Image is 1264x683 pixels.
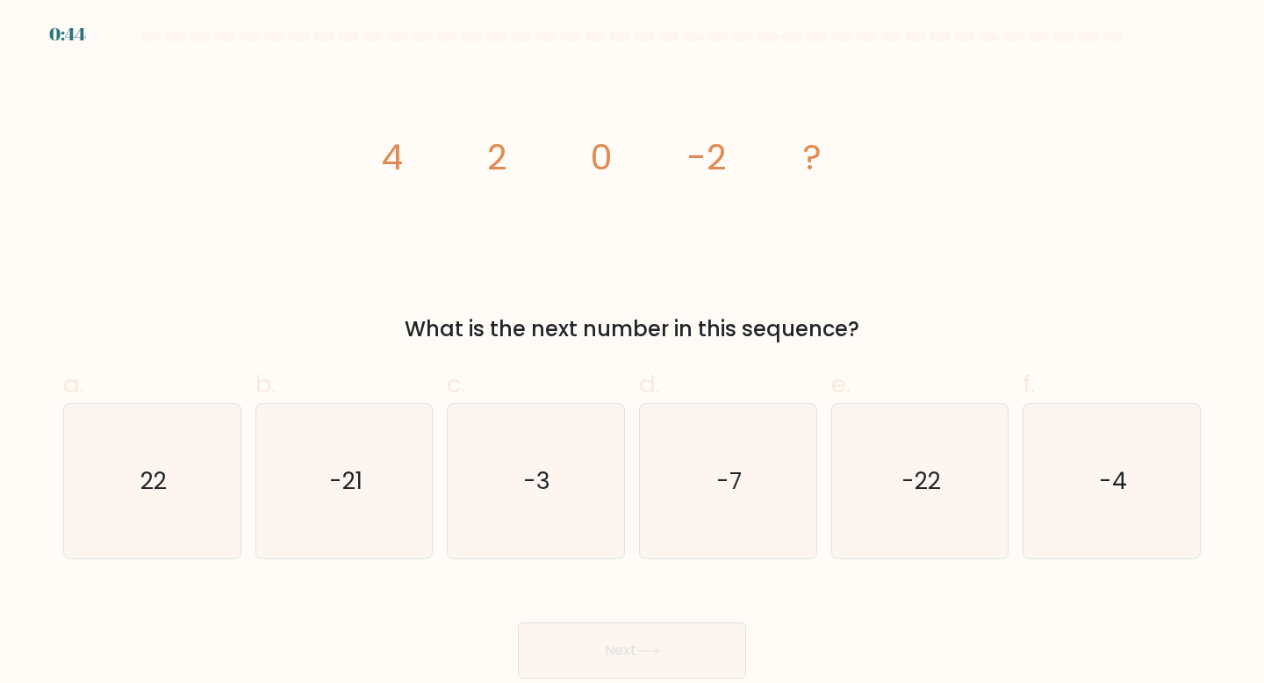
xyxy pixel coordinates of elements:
tspan: 4 [381,133,403,182]
span: f. [1023,367,1035,401]
tspan: ? [804,133,822,182]
span: e. [831,367,851,401]
tspan: 2 [487,133,507,182]
span: a. [63,367,84,401]
tspan: -2 [688,133,728,182]
div: What is the next number in this sequence? [74,313,1190,345]
span: d. [639,367,660,401]
span: c. [447,367,466,401]
span: b. [255,367,276,401]
text: -3 [524,464,551,497]
text: -21 [329,464,363,497]
text: -22 [901,464,941,497]
text: 22 [140,464,167,497]
text: -7 [717,464,743,497]
tspan: 0 [592,133,614,182]
button: Next [518,622,746,679]
text: -4 [1099,464,1127,497]
div: 0:44 [49,21,86,47]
